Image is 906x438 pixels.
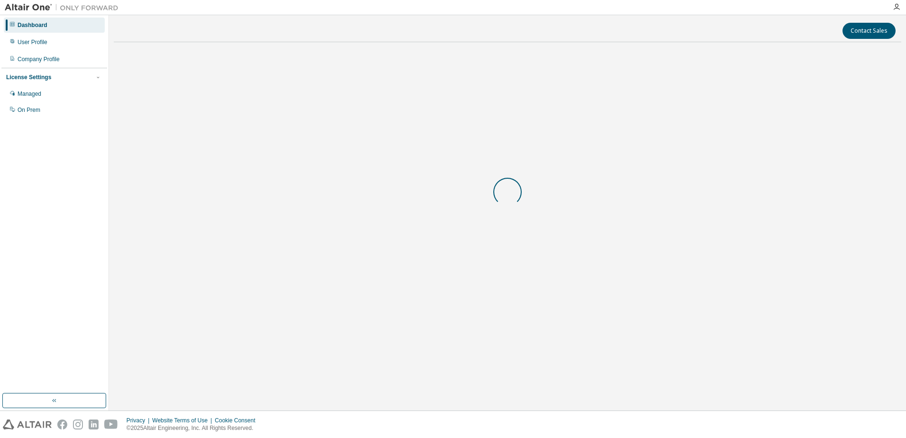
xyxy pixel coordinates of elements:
p: © 2025 Altair Engineering, Inc. All Rights Reserved. [127,424,261,432]
button: Contact Sales [843,23,896,39]
img: Altair One [5,3,123,12]
div: Privacy [127,417,152,424]
img: instagram.svg [73,420,83,429]
div: Cookie Consent [215,417,261,424]
div: License Settings [6,73,51,81]
div: Dashboard [18,21,47,29]
img: altair_logo.svg [3,420,52,429]
div: Managed [18,90,41,98]
div: Company Profile [18,55,60,63]
div: Website Terms of Use [152,417,215,424]
img: facebook.svg [57,420,67,429]
div: On Prem [18,106,40,114]
img: linkedin.svg [89,420,99,429]
div: User Profile [18,38,47,46]
img: youtube.svg [104,420,118,429]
